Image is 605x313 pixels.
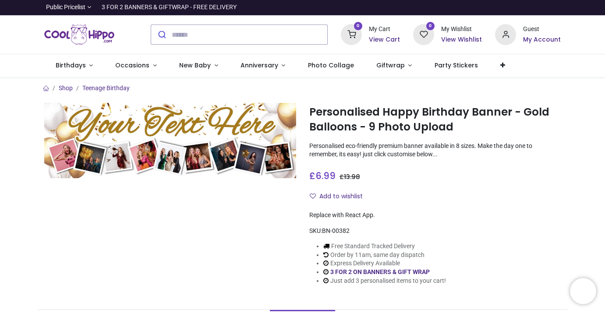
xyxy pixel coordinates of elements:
[315,169,336,182] span: 6.99
[309,227,561,236] div: SKU:
[44,103,296,178] img: Personalised Happy Birthday Banner - Gold Balloons - 9 Photo Upload
[441,35,482,44] a: View Wishlist
[330,268,430,275] a: 3 FOR 2 ON BANNERS & GIFT WRAP
[341,31,362,38] a: 0
[104,54,168,77] a: Occasions
[229,54,297,77] a: Anniversary
[426,22,435,30] sup: 0
[115,61,149,70] span: Occasions
[102,3,237,12] div: 3 FOR 2 BANNERS & GIFTWRAP - FREE DELIVERY
[322,227,350,234] span: BN-00382
[340,172,360,181] span: £
[323,242,446,251] li: Free Standard Tracked Delivery
[179,61,211,70] span: New Baby
[82,84,130,91] a: Teenage Birthday
[56,61,86,70] span: Birthdays
[59,84,73,91] a: Shop
[44,22,114,47] a: Logo of Cool Hippo
[435,61,478,70] span: Party Stickers
[523,35,561,44] a: My Account
[369,35,400,44] a: View Cart
[323,251,446,260] li: Order by 11am, same day dispatch
[365,54,423,77] a: Giftwrap
[413,31,434,38] a: 0
[44,3,91,12] a: Public Pricelist
[377,3,561,12] iframe: Customer reviews powered by Trustpilot
[168,54,230,77] a: New Baby
[310,193,316,199] i: Add to wishlist
[344,172,360,181] span: 13.98
[309,169,336,182] span: £
[46,3,85,12] span: Public Pricelist
[44,54,104,77] a: Birthdays
[309,105,561,135] h1: Personalised Happy Birthday Banner - Gold Balloons - 9 Photo Upload
[309,142,561,159] p: Personalised eco-friendly premium banner available in 8 sizes. Make the day one to remember, its ...
[523,25,561,34] div: Guest
[241,61,278,70] span: Anniversary
[309,211,561,220] div: Replace with React App.
[323,259,446,268] li: Express Delivery Available
[308,61,354,70] span: Photo Collage
[44,22,114,47] img: Cool Hippo
[354,22,362,30] sup: 0
[441,25,482,34] div: My Wishlist
[376,61,405,70] span: Giftwrap
[151,25,172,44] button: Submit
[570,278,596,304] iframe: Brevo live chat
[369,25,400,34] div: My Cart
[323,277,446,285] li: Just add 3 personalised items to your cart!
[309,189,370,204] button: Add to wishlistAdd to wishlist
